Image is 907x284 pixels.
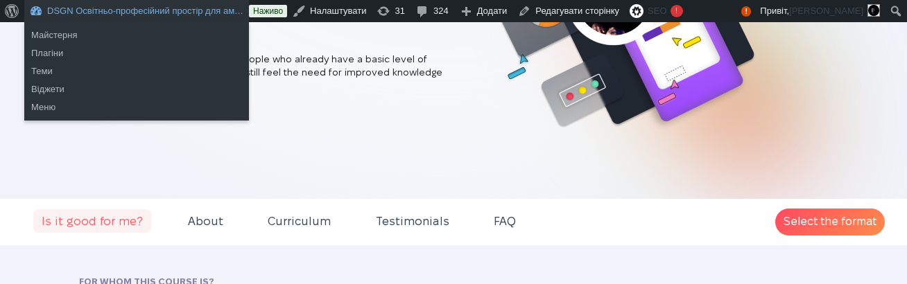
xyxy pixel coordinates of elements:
[24,80,249,98] a: Віджети
[671,5,683,17] div: !
[24,26,249,44] a: Майстерня
[69,53,442,94] p: The course is primarily designed for people who already have a basic level of skills and understa...
[368,209,458,233] span: Testimonials
[24,62,249,80] a: Теми
[22,207,162,237] a: Is it good for me?
[775,208,885,236] a: Select the format
[24,44,249,62] a: Плагіни
[169,207,243,237] a: About
[259,209,339,233] span: Curriculum
[249,5,287,17] a: Наживо
[741,6,750,17] span: !
[789,6,863,16] span: [PERSON_NAME]
[648,6,666,16] span: SEO
[180,209,232,233] span: About
[24,22,249,66] ul: DSGN Освітньо-професійний простір для ам…
[248,207,350,237] a: Curriculum
[33,209,151,233] span: Is it good for me?
[24,58,249,121] ul: DSGN Освітньо-професійний простір для ам…
[485,209,524,233] span: FAQ
[474,207,535,237] a: FAQ
[24,98,249,116] a: Меню
[356,207,469,237] a: Testimonials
